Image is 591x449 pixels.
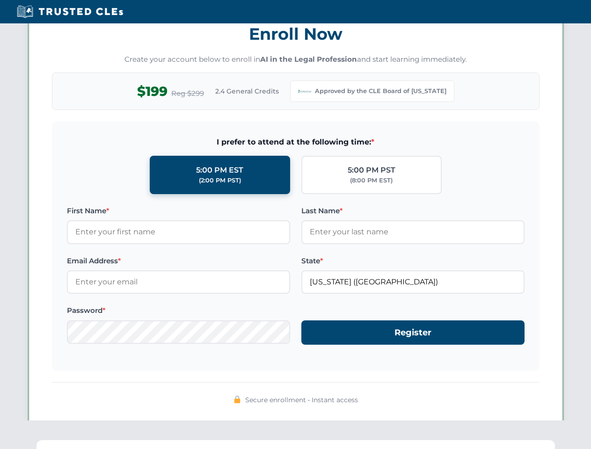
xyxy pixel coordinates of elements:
[67,255,290,267] label: Email Address
[67,220,290,244] input: Enter your first name
[67,305,290,316] label: Password
[196,164,243,176] div: 5:00 PM EST
[350,176,393,185] div: (8:00 PM EST)
[301,255,525,267] label: State
[67,205,290,217] label: First Name
[199,176,241,185] div: (2:00 PM PST)
[215,86,279,96] span: 2.4 General Credits
[52,54,540,65] p: Create your account below to enroll in and start learning immediately.
[260,55,357,64] strong: AI in the Legal Profession
[52,19,540,49] h3: Enroll Now
[171,88,204,99] span: Reg $299
[301,220,525,244] input: Enter your last name
[67,270,290,294] input: Enter your email
[67,136,525,148] span: I prefer to attend at the following time:
[245,395,358,405] span: Secure enrollment • Instant access
[301,205,525,217] label: Last Name
[301,270,525,294] input: New Jersey (NJ)
[233,396,241,403] img: 🔒
[315,87,446,96] span: Approved by the CLE Board of [US_STATE]
[348,164,395,176] div: 5:00 PM PST
[137,81,168,102] span: $199
[298,85,311,98] img: New Jersey Bar
[14,5,126,19] img: Trusted CLEs
[301,320,525,345] button: Register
